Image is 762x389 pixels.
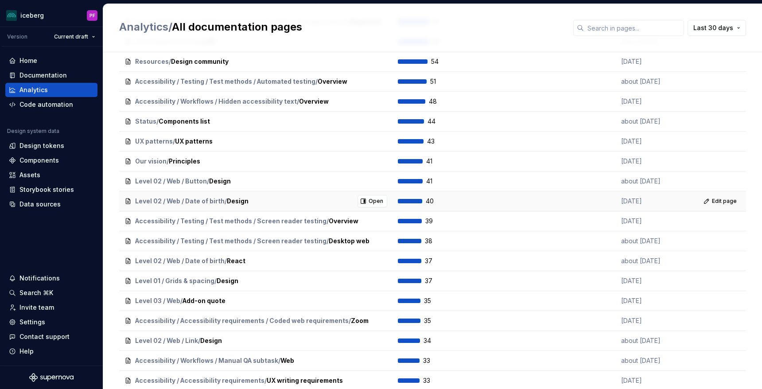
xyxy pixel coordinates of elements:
[227,257,245,265] span: React
[7,33,27,40] div: Version
[349,316,351,325] span: /
[19,171,40,179] div: Assets
[584,20,684,36] input: Search in pages...
[621,197,688,206] p: [DATE]
[135,197,225,206] span: Level 02 / Web / Date of birth
[183,296,225,305] span: Add-on quote
[429,97,452,106] span: 48
[198,336,200,345] span: /
[264,376,267,385] span: /
[329,217,358,226] span: Overview
[327,237,329,245] span: /
[426,177,449,186] span: 41
[425,237,448,245] span: 38
[425,257,448,265] span: 37
[5,271,97,285] button: Notifications
[5,68,97,82] a: Documentation
[621,336,688,345] p: about [DATE]
[315,77,318,86] span: /
[135,57,169,66] span: Resources
[280,356,294,365] span: Web
[621,316,688,325] p: [DATE]
[5,315,97,329] a: Settings
[225,197,227,206] span: /
[135,276,214,285] span: Level 01 / Grids & spacing
[278,356,280,365] span: /
[19,274,60,283] div: Notifications
[207,177,209,186] span: /
[5,286,97,300] button: Search ⌘K
[29,373,74,382] svg: Supernova Logo
[54,33,88,40] span: Current draft
[431,57,454,66] span: 54
[135,356,278,365] span: Accessibility / Workflows / Manual QA subtask
[19,156,59,165] div: Components
[119,20,168,33] a: Analytics
[119,20,172,33] span: /
[20,11,44,20] div: iceberg
[5,344,97,358] button: Help
[426,197,449,206] span: 40
[19,347,34,356] div: Help
[427,137,450,146] span: 43
[19,56,37,65] div: Home
[299,97,329,106] span: Overview
[135,177,207,186] span: Level 02 / Web / Button
[169,57,171,66] span: /
[621,57,688,66] p: [DATE]
[209,177,231,186] span: Design
[135,296,180,305] span: Level 03 / Web
[214,276,217,285] span: /
[135,316,349,325] span: Accessibility / Accessibility requirements / Coded web requirements
[621,276,688,285] p: [DATE]
[135,336,198,345] span: Level 02 / Web / Link
[621,137,688,146] p: [DATE]
[135,217,327,226] span: Accessibility / Testing / Test methods / Screen reader testing
[621,177,688,186] p: about [DATE]
[225,257,227,265] span: /
[135,376,264,385] span: Accessibility / Accessibility requirements
[428,117,451,126] span: 44
[227,197,249,206] span: Design
[621,97,688,106] p: [DATE]
[5,168,97,182] a: Assets
[200,336,222,345] span: Design
[135,257,225,265] span: Level 02 / Web / Date of birth
[621,296,688,305] p: [DATE]
[5,54,97,68] a: Home
[19,71,67,80] div: Documentation
[119,20,563,34] h2: All documentation pages
[621,237,688,245] p: about [DATE]
[621,376,688,385] p: [DATE]
[369,198,383,205] span: Open
[693,23,733,32] span: Last 30 days
[19,86,48,94] div: Analytics
[621,356,688,365] p: about [DATE]
[327,217,329,226] span: /
[425,276,448,285] span: 37
[425,217,448,226] span: 39
[5,197,97,211] a: Data sources
[5,83,97,97] a: Analytics
[5,183,97,197] a: Storybook stories
[19,141,64,150] div: Design tokens
[5,300,97,315] a: Invite team
[50,31,99,43] button: Current draft
[217,276,238,285] span: Design
[423,356,446,365] span: 33
[5,139,97,153] a: Design tokens
[135,237,327,245] span: Accessibility / Testing / Test methods / Screen reader testing
[180,296,183,305] span: /
[19,318,45,327] div: Settings
[159,117,210,126] span: Components list
[424,296,447,305] span: 35
[424,336,447,345] span: 34
[19,200,61,209] div: Data sources
[701,195,741,207] a: Edit page
[173,137,175,146] span: /
[19,185,74,194] div: Storybook stories
[135,157,167,166] span: Our vision
[621,117,688,126] p: about [DATE]
[5,153,97,167] a: Components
